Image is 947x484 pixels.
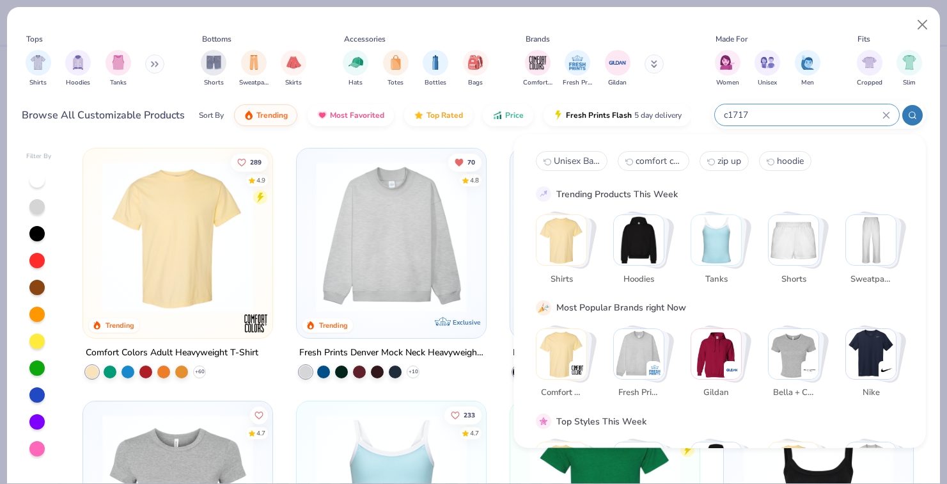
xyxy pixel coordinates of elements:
[513,345,680,361] div: Fresh Prints Boston Heavyweight Hoodie
[428,55,442,70] img: Bottles Image
[505,110,524,120] span: Price
[648,363,661,376] img: Fresh Prints
[896,50,922,88] div: filter for Slim
[106,50,131,88] button: filter button
[768,214,827,291] button: Stack Card Button Shorts
[540,387,582,399] span: Comfort Colors
[613,328,672,404] button: Stack Card Button Fresh Prints
[427,110,463,120] span: Top Rated
[110,78,127,88] span: Tanks
[348,78,363,88] span: Hats
[26,50,51,88] button: filter button
[554,155,600,167] span: Unisex Bahama Performance Hooded Long Sleeve T-Shirt
[845,328,904,404] button: Stack Card Button Nike
[317,110,327,120] img: most_fav.gif
[483,104,533,126] button: Price
[614,328,664,378] img: Fresh Prints
[528,53,547,72] img: Comfort Colors Image
[344,33,386,45] div: Accessories
[195,368,205,376] span: + 60
[691,328,741,378] img: Gildan
[896,50,922,88] button: filter button
[772,273,814,286] span: Shorts
[695,387,737,399] span: Gildan
[772,387,814,399] span: Bella + Canvas
[538,188,549,200] img: trend_line.gif
[716,78,739,88] span: Women
[614,215,664,265] img: Hoodies
[383,50,409,88] button: filter button
[618,151,689,171] button: comfort colors pockey1
[26,50,51,88] div: filter for Shirts
[563,78,592,88] span: Fresh Prints
[608,78,627,88] span: Gildan
[716,33,747,45] div: Made For
[404,104,473,126] button: Top Rated
[523,50,552,88] button: filter button
[540,273,582,286] span: Shirts
[96,161,260,312] img: 029b8af0-80e6-406f-9fdc-fdf898547912
[470,428,479,438] div: 4.7
[723,108,882,122] input: Try "T-Shirt"
[571,363,584,376] img: Comfort Colors
[795,50,820,88] div: filter for Men
[903,78,916,88] span: Slim
[523,78,552,88] span: Comfort Colors
[803,363,816,376] img: Bella + Canvas
[717,155,741,167] span: zip up
[801,55,815,70] img: Men Image
[86,345,258,361] div: Comfort Colors Adult Heavyweight T-Shirt
[857,78,882,88] span: Cropped
[414,110,424,120] img: TopRated.gif
[845,214,904,291] button: Stack Card Button Sweatpants
[468,55,482,70] img: Bags Image
[634,108,682,123] span: 5 day delivery
[538,415,549,427] img: pink_star.gif
[636,155,682,167] span: comfort colors pockey
[526,33,550,45] div: Brands
[605,50,630,88] button: filter button
[536,215,586,265] img: Shirts
[563,50,592,88] div: filter for Fresh Prints
[239,78,269,88] span: Sweatpants
[726,363,739,376] img: Gildan
[71,55,85,70] img: Hoodies Image
[256,428,265,438] div: 4.7
[556,187,678,200] div: Trending Products This Week
[389,55,403,70] img: Totes Image
[348,55,363,70] img: Hats Image
[902,55,916,70] img: Slim Image
[715,50,740,88] div: filter for Women
[470,175,479,185] div: 4.8
[801,78,814,88] span: Men
[795,50,820,88] button: filter button
[204,78,224,88] span: Shorts
[409,368,418,376] span: + 10
[467,159,475,165] span: 70
[202,33,231,45] div: Bottoms
[618,387,659,399] span: Fresh Prints
[850,273,891,286] span: Sweatpants
[286,55,301,70] img: Skirts Image
[700,151,749,171] button: zip up2
[566,110,632,120] span: Fresh Prints Flash
[563,50,592,88] button: filter button
[759,151,811,171] button: hoodie3
[691,328,749,404] button: Stack Card Button Gildan
[777,155,804,167] span: hoodie
[234,104,297,126] button: Trending
[695,273,737,286] span: Tanks
[239,50,269,88] div: filter for Sweatpants
[857,50,882,88] div: filter for Cropped
[299,345,483,361] div: Fresh Prints Denver Mock Neck Heavyweight Sweatshirt
[857,50,882,88] button: filter button
[536,328,586,378] img: Comfort Colors
[256,110,288,120] span: Trending
[343,50,368,88] div: filter for Hats
[250,159,262,165] span: 289
[250,406,268,424] button: Like
[244,110,254,120] img: trending.gif
[556,301,686,314] div: Most Popular Brands right Now
[343,50,368,88] button: filter button
[715,50,740,88] button: filter button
